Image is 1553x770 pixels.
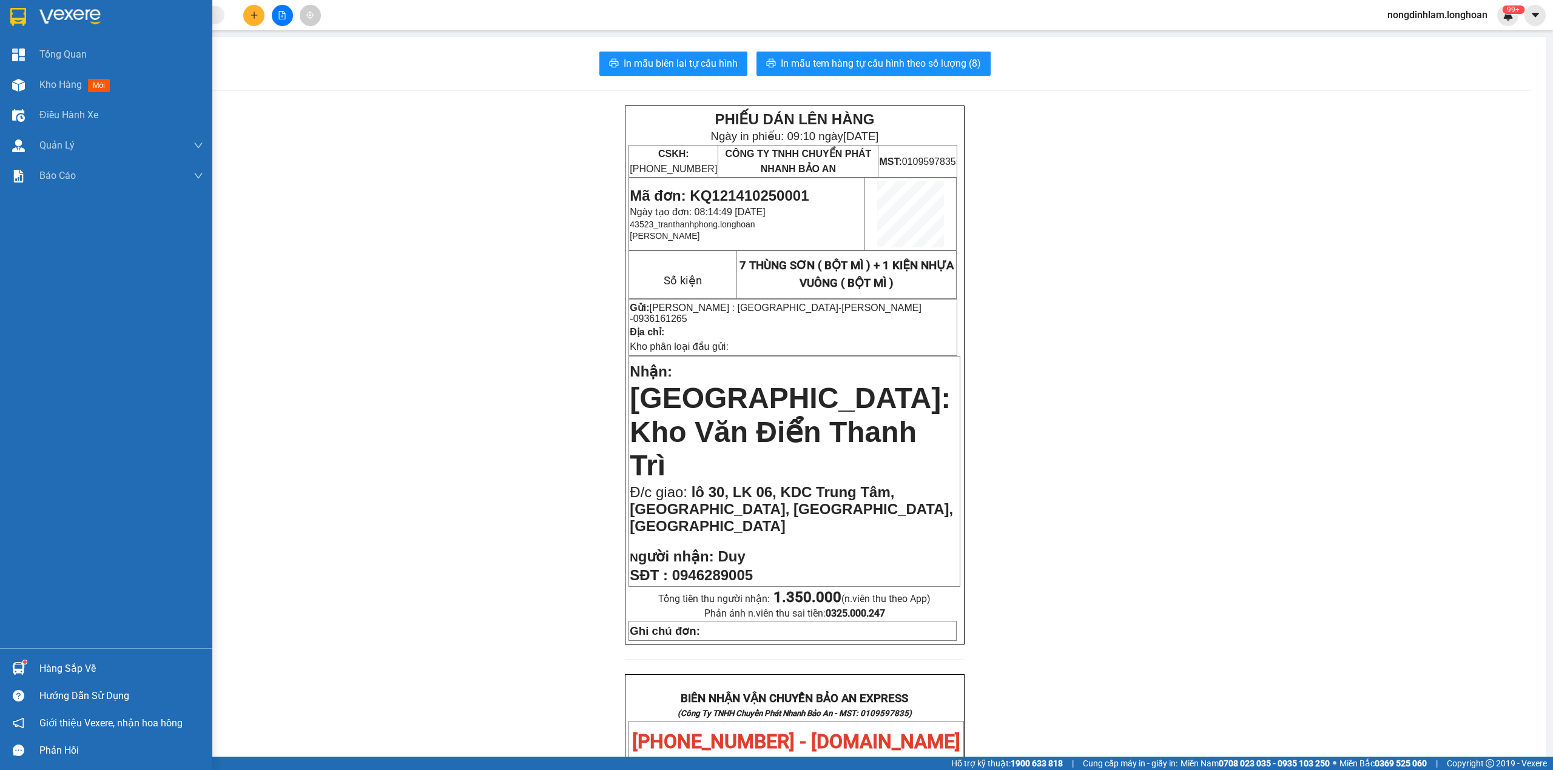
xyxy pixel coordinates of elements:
span: Miền Bắc [1339,757,1427,770]
strong: (Công Ty TNHH Chuyển Phát Nhanh Bảo An - MST: 0109597835) [678,709,912,718]
span: [GEOGRAPHIC_DATA]: Kho Văn Điển Thanh Trì [630,382,951,481]
span: Giới thiệu Vexere, nhận hoa hồng [39,715,183,731]
span: copyright [1486,759,1494,768]
button: plus [243,5,264,26]
span: - [630,303,921,324]
button: file-add [272,5,293,26]
img: warehouse-icon [12,109,25,122]
span: (n.viên thu theo App) [773,593,931,604]
span: [PERSON_NAME] : [GEOGRAPHIC_DATA] [650,303,838,313]
span: Kho phân loại đầu gửi: [630,341,729,352]
span: message [13,745,24,756]
span: Báo cáo [39,168,76,183]
span: 0936161265 [633,313,687,324]
sup: 1 [23,660,27,664]
strong: 0369 525 060 [1375,758,1427,768]
span: gười nhận: [638,548,714,564]
button: printerIn mẫu biên lai tự cấu hình [599,52,747,76]
span: down [194,141,203,150]
span: Cung cấp máy in - giấy in: [1083,757,1177,770]
span: plus [250,11,258,19]
span: Quản Lý [39,138,75,153]
span: [PHONE_NUMBER] - [DOMAIN_NAME] [632,730,960,753]
span: printer [609,58,619,70]
strong: SĐT : [630,567,668,583]
strong: 1.350.000 [773,589,841,606]
span: Hỗ trợ kỹ thuật: [951,757,1063,770]
img: dashboard-icon [12,49,25,61]
strong: Ghi chú đơn: [630,624,700,637]
span: mới [88,79,110,92]
span: printer [766,58,776,70]
span: CÔNG TY TNHH CHUYỂN PHÁT NHANH BẢO AN [725,149,871,174]
span: [PHONE_NUMBER] [630,149,717,174]
span: Điều hành xe [39,107,98,122]
strong: Gửi: [630,303,649,313]
strong: MST: [879,156,901,167]
span: 0109597835 [879,156,955,167]
span: file-add [278,11,286,19]
img: icon-new-feature [1503,10,1514,21]
div: Hướng dẫn sử dụng [39,687,203,705]
span: Ngày tạo đơn: 08:14:49 [DATE] [630,207,765,217]
span: caret-down [1530,10,1541,21]
strong: N [630,551,713,564]
strong: Địa chỉ: [630,327,664,337]
strong: 0708 023 035 - 0935 103 250 [1219,758,1330,768]
div: Hàng sắp về [39,660,203,678]
span: | [1436,757,1438,770]
span: Miền Nam [1181,757,1330,770]
span: Đ/c giao: [630,484,691,500]
span: Duy [718,548,745,564]
strong: 1900 633 818 [1011,758,1063,768]
strong: CSKH: [658,149,689,159]
strong: PHIẾU DÁN LÊN HÀNG [715,111,874,127]
span: Số kiện [664,274,702,287]
span: [PERSON_NAME] [630,231,699,241]
img: warehouse-icon [12,79,25,92]
span: Ngày in phiếu: 09:10 ngày [710,130,878,142]
span: notification [13,717,24,729]
span: | [1072,757,1074,770]
button: printerIn mẫu tem hàng tự cấu hình theo số lượng (8) [756,52,991,76]
button: aim [300,5,321,26]
span: In mẫu tem hàng tự cấu hình theo số lượng (8) [781,56,981,71]
span: Tổng tiền thu người nhận: [658,593,931,604]
img: warehouse-icon [12,662,25,675]
span: nongdinhlam.longhoan [1378,7,1497,22]
img: warehouse-icon [12,139,25,152]
sup: 755 [1502,5,1524,14]
span: Tổng Quan [39,47,87,62]
div: Phản hồi [39,742,203,760]
strong: 0325.000.247 [826,608,885,619]
span: Phản ánh n.viên thu sai tiền: [704,608,885,619]
span: question-circle [13,690,24,701]
span: [DATE] [843,130,879,142]
strong: BIÊN NHẬN VẬN CHUYỂN BẢO AN EXPRESS [681,692,908,705]
span: aim [306,11,314,19]
span: ⚪️ [1333,761,1336,766]
span: down [194,171,203,181]
span: Nhận: [630,363,672,380]
span: 43523_tranthanhphong.longhoan [630,219,755,229]
span: In mẫu biên lai tự cấu hình [624,56,738,71]
button: caret-down [1524,5,1546,26]
span: Kho hàng [39,79,82,90]
img: solution-icon [12,170,25,182]
span: [PERSON_NAME] - [630,303,921,324]
span: Mã đơn: KQ121410250001 [630,187,809,204]
span: 7 THÙNG SƠN ( BỘT MÌ ) + 1 KIỆN NHỰA VUÔNG ( BỘT MÌ ) [739,259,954,290]
span: lô 30, LK 06, KDC Trung Tâm, [GEOGRAPHIC_DATA], [GEOGRAPHIC_DATA], [GEOGRAPHIC_DATA] [630,484,953,534]
span: 0946289005 [672,567,753,583]
img: logo-vxr [10,8,26,26]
